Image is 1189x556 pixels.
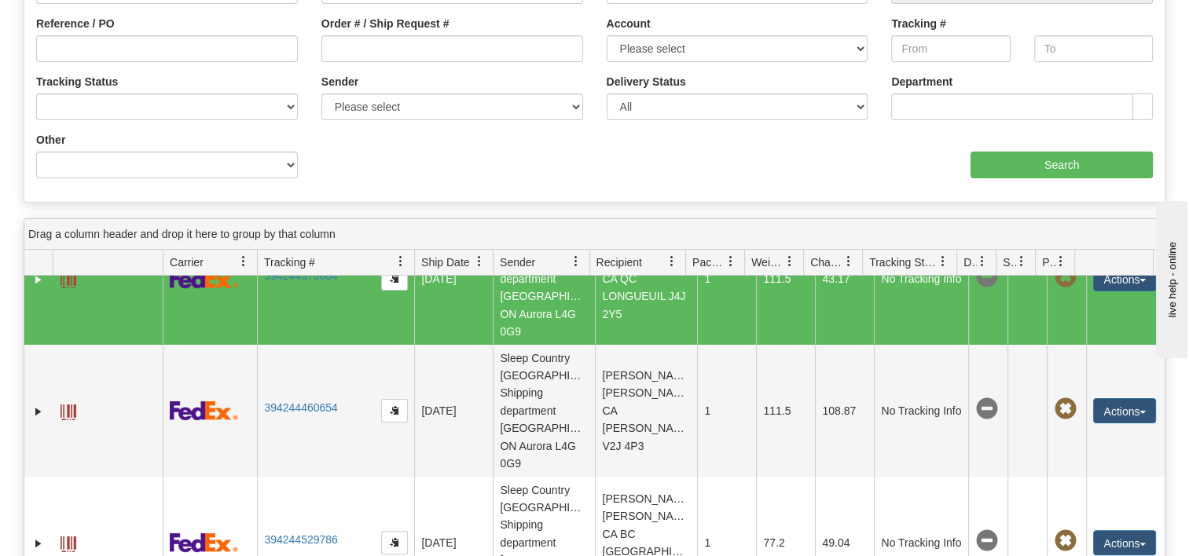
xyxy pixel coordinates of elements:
[659,248,685,275] a: Recipient filter column settings
[1093,266,1156,291] button: Actions
[596,254,642,270] span: Recipient
[717,248,744,275] a: Packages filter column settings
[756,213,815,345] td: 111.5
[969,248,996,275] a: Delivery Status filter column settings
[12,13,145,25] div: live help - online
[1153,198,1187,358] iframe: chat widget
[595,345,697,477] td: [PERSON_NAME] [PERSON_NAME] CA [PERSON_NAME] V2J 4P3
[869,254,938,270] span: Tracking Status
[607,16,651,31] label: Account
[36,16,115,31] label: Reference / PO
[493,213,595,345] td: Sleep Country [GEOGRAPHIC_DATA] Shipping department [GEOGRAPHIC_DATA] ON Aurora L4G 0G9
[466,248,493,275] a: Ship Date filter column settings
[1008,248,1035,275] a: Shipment Issues filter column settings
[810,254,843,270] span: Charge
[975,398,997,420] span: No Tracking Info
[31,536,46,551] a: Expand
[697,213,756,345] td: 1
[170,269,238,288] img: 2 - FedEx
[1093,530,1156,555] button: Actions
[264,269,337,282] a: 394244378804
[815,345,874,477] td: 108.87
[1034,35,1153,62] input: To
[1042,254,1055,270] span: Pickup Status
[381,267,408,291] button: Copy to clipboard
[36,132,65,148] label: Other
[975,266,997,288] span: No Tracking Info
[36,74,118,90] label: Tracking Status
[1054,266,1076,288] span: Pickup Not Assigned
[1048,248,1074,275] a: Pickup Status filter column settings
[1003,254,1016,270] span: Shipment Issues
[170,254,204,270] span: Carrier
[1054,530,1076,552] span: Pickup Not Assigned
[1093,398,1156,423] button: Actions
[321,16,450,31] label: Order # / Ship Request #
[975,530,997,552] span: No Tracking Info
[264,401,337,414] a: 394244460654
[776,248,803,275] a: Weight filter column settings
[751,254,784,270] span: Weight
[230,248,257,275] a: Carrier filter column settings
[31,272,46,287] a: Expand
[1054,398,1076,420] span: Pickup Not Assigned
[963,254,977,270] span: Delivery Status
[971,152,1153,178] input: Search
[381,399,408,422] button: Copy to clipboard
[264,254,315,270] span: Tracking #
[264,533,337,546] a: 394244529786
[493,345,595,477] td: Sleep Country [GEOGRAPHIC_DATA] Shipping department [GEOGRAPHIC_DATA] ON Aurora L4G 0G9
[24,219,1165,250] div: grid grouping header
[414,213,493,345] td: [DATE]
[874,345,968,477] td: No Tracking Info
[815,213,874,345] td: 43.17
[595,213,697,345] td: [PERSON_NAME] [PERSON_NAME] CA QC LONGUEUIL J4J 2Y5
[321,74,358,90] label: Sender
[500,254,535,270] span: Sender
[607,74,686,90] label: Delivery Status
[61,265,76,291] a: Label
[421,254,469,270] span: Ship Date
[930,248,956,275] a: Tracking Status filter column settings
[61,397,76,422] a: Label
[170,532,238,552] img: 2 - FedEx
[170,401,238,420] img: 2 - FedEx
[756,345,815,477] td: 111.5
[381,531,408,554] button: Copy to clipboard
[61,529,76,554] a: Label
[891,74,952,90] label: Department
[387,248,414,275] a: Tracking # filter column settings
[891,35,1010,62] input: From
[835,248,862,275] a: Charge filter column settings
[891,16,945,31] label: Tracking #
[31,404,46,419] a: Expand
[697,345,756,477] td: 1
[563,248,589,275] a: Sender filter column settings
[874,213,968,345] td: No Tracking Info
[414,345,493,477] td: [DATE]
[692,254,725,270] span: Packages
